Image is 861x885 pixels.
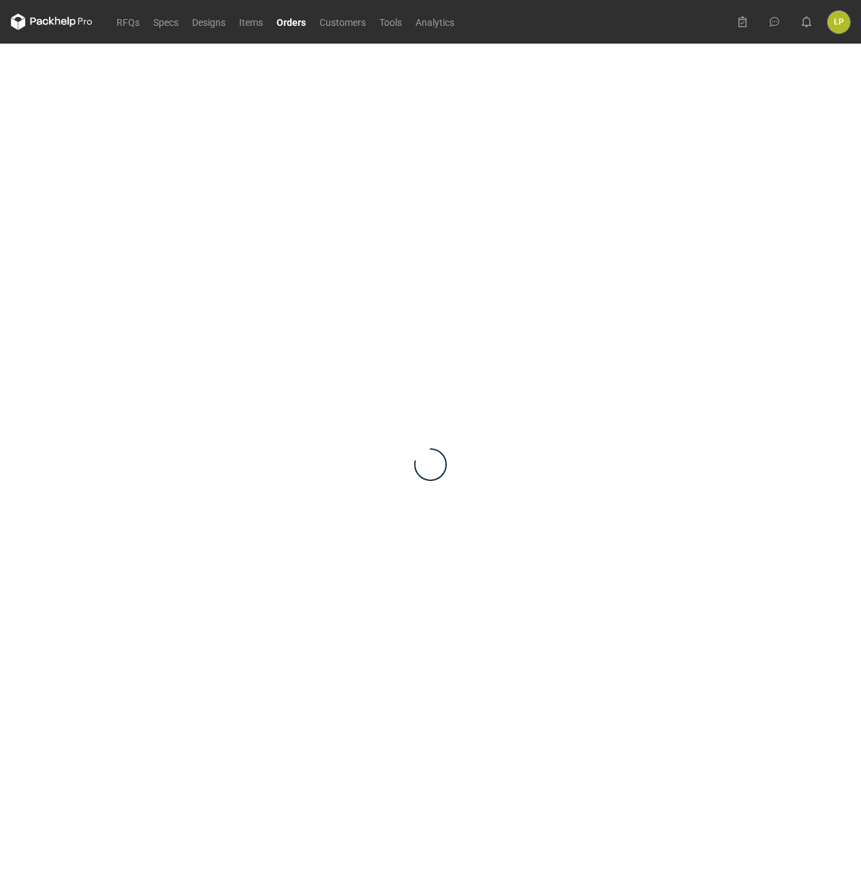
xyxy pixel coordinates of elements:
[313,14,373,30] a: Customers
[270,14,313,30] a: Orders
[11,14,93,30] svg: Packhelp Pro
[232,14,270,30] a: Items
[146,14,185,30] a: Specs
[110,14,146,30] a: RFQs
[409,14,461,30] a: Analytics
[373,14,409,30] a: Tools
[185,14,232,30] a: Designs
[828,11,850,33] div: Łukasz Postawa
[828,11,850,33] button: ŁP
